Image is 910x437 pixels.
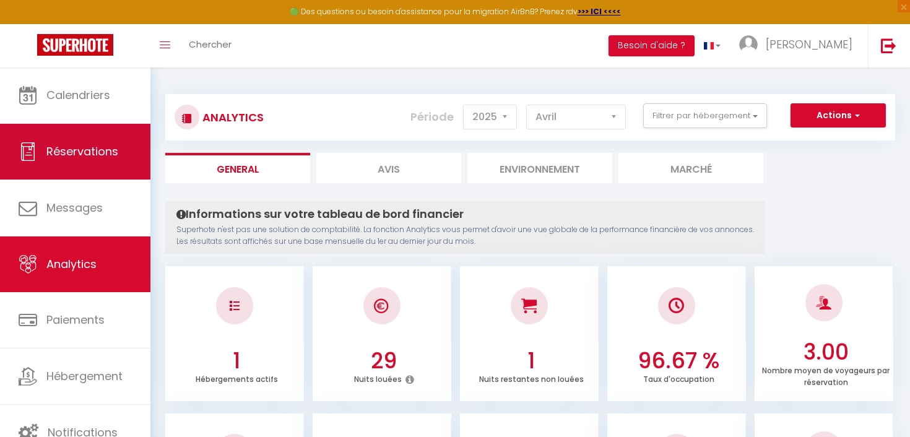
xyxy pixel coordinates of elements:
[46,87,110,103] span: Calendriers
[37,34,113,56] img: Super Booking
[176,207,754,221] h4: Informations sur votre tableau de bord financier
[196,371,278,384] p: Hébergements actifs
[479,371,584,384] p: Nuits restantes non louées
[46,200,103,215] span: Messages
[643,371,714,384] p: Taux d'occupation
[172,348,301,374] h3: 1
[354,371,402,384] p: Nuits louées
[762,363,890,387] p: Nombre moyen de voyageurs par réservation
[739,35,758,54] img: ...
[618,153,763,183] li: Marché
[180,24,241,67] a: Chercher
[467,348,596,374] h3: 1
[609,35,695,56] button: Besoin d'aide ?
[319,348,448,374] h3: 29
[230,301,240,311] img: NO IMAGE
[578,6,621,17] a: >>> ICI <<<<
[410,103,454,131] label: Période
[316,153,461,183] li: Avis
[46,312,105,327] span: Paiements
[881,38,896,53] img: logout
[614,348,743,374] h3: 96.67 %
[46,256,97,272] span: Analytics
[165,153,310,183] li: General
[761,339,890,365] h3: 3.00
[730,24,868,67] a: ... [PERSON_NAME]
[766,37,852,52] span: [PERSON_NAME]
[791,103,886,128] button: Actions
[46,368,123,384] span: Hébergement
[467,153,612,183] li: Environnement
[199,103,264,131] h3: Analytics
[46,144,118,159] span: Réservations
[189,38,232,51] span: Chercher
[643,103,767,128] button: Filtrer par hébergement
[176,224,754,248] p: Superhote n'est pas une solution de comptabilité. La fonction Analytics vous permet d'avoir une v...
